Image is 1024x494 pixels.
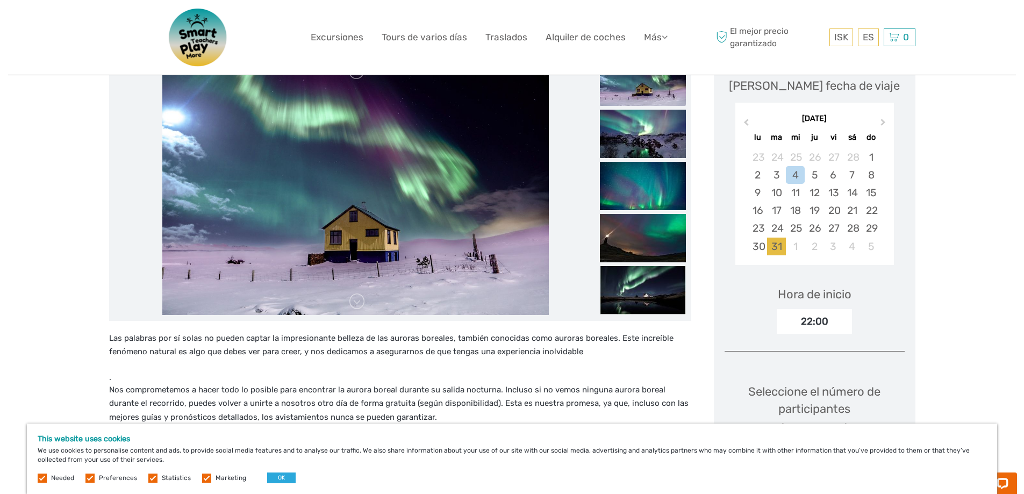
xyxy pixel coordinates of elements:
div: Choose viernes, 20 de marzo de 2026 [824,202,843,219]
div: lu [748,130,767,145]
img: e4424fe0495f47ce9cd929889794f304_slider_thumbnail.jpg [600,266,686,314]
button: Open LiveChat chat widget [124,17,137,30]
div: Choose miércoles, 25 de febrero de 2026 [786,148,805,166]
div: Choose lunes, 30 de marzo de 2026 [748,238,767,255]
div: Seleccione el número de participantes [725,383,905,432]
div: Choose martes, 10 de marzo de 2026 [767,184,786,202]
div: Choose sábado, 14 de marzo de 2026 [843,184,862,202]
div: ju [805,130,824,145]
div: Choose domingo, 29 de marzo de 2026 [862,219,880,237]
div: Choose domingo, 1 de marzo de 2026 [862,148,880,166]
a: Más [644,30,668,45]
div: [DATE] [735,113,894,125]
div: Choose viernes, 6 de marzo de 2026 [824,166,843,184]
div: ma [767,130,786,145]
label: Needed [51,474,74,483]
div: Choose jueves, 26 de marzo de 2026 [805,219,824,237]
div: Choose martes, 3 de marzo de 2026 [767,166,786,184]
button: Next Month [876,116,893,133]
div: mi [786,130,805,145]
div: 22:00 [777,309,852,334]
div: month 2026-03 [739,148,890,255]
div: Choose lunes, 23 de febrero de 2026 [748,148,767,166]
button: Previous Month [736,116,754,133]
label: Preferences [99,474,137,483]
div: Choose martes, 17 de marzo de 2026 [767,202,786,219]
div: Choose viernes, 27 de febrero de 2026 [824,148,843,166]
img: 7b10c2ed7d464e8ba987b42cc1113a35_slider_thumbnail.jpg [600,162,686,210]
div: Choose sábado, 28 de febrero de 2026 [843,148,862,166]
div: Choose viernes, 27 de marzo de 2026 [824,219,843,237]
a: Tours de varios días [382,30,467,45]
label: Statistics [162,474,191,483]
div: ES [858,28,879,46]
div: Choose miércoles, 1 de abril de 2026 [786,238,805,255]
img: c98f3496009e44809d000fa2aee3e51b_slider_thumbnail.jpeg [600,58,686,106]
div: Choose sábado, 21 de marzo de 2026 [843,202,862,219]
img: 3577-08614e58-788b-417f-8607-12aa916466bf_logo_big.png [155,8,241,67]
div: [PERSON_NAME] fecha de viaje [729,77,900,94]
div: Choose martes, 24 de febrero de 2026 [767,148,786,166]
div: Choose jueves, 5 de marzo de 2026 [805,166,824,184]
div: Choose lunes, 16 de marzo de 2026 [748,202,767,219]
div: Choose viernes, 3 de abril de 2026 [824,238,843,255]
div: Choose domingo, 22 de marzo de 2026 [862,202,880,219]
div: Choose jueves, 12 de marzo de 2026 [805,184,824,202]
div: Choose miércoles, 25 de marzo de 2026 [786,219,805,237]
div: Choose miércoles, 18 de marzo de 2026 [786,202,805,219]
div: Choose jueves, 19 de marzo de 2026 [805,202,824,219]
span: El mejor precio garantizado [714,25,827,49]
div: We use cookies to personalise content and ads, to provide social media features and to analyse ou... [27,424,997,494]
div: Choose sábado, 28 de marzo de 2026 [843,219,862,237]
div: Choose lunes, 2 de marzo de 2026 [748,166,767,184]
label: Marketing [216,474,246,483]
div: Choose lunes, 23 de marzo de 2026 [748,219,767,237]
div: Choose domingo, 8 de marzo de 2026 [862,166,880,184]
span: 0 [901,32,911,42]
img: 8c3ac6806fd64b33a2ca3b64f1dd7e56_slider_thumbnail.jpg [600,110,686,158]
span: ISK [834,32,848,42]
div: sá [843,130,862,145]
div: Choose jueves, 26 de febrero de 2026 [805,148,824,166]
a: Excursiones [311,30,363,45]
div: Choose martes, 31 de marzo de 2026 [767,238,786,255]
a: Alquiler de coches [546,30,626,45]
div: (Min. 1 participante) [725,421,905,432]
p: Nos comprometemos a hacer todo lo posible para encontrar la aurora boreal durante su salida noctu... [109,383,691,425]
div: Choose sábado, 4 de abril de 2026 [843,238,862,255]
a: Traslados [485,30,527,45]
img: c98f3496009e44809d000fa2aee3e51b_main_slider.jpeg [162,58,549,316]
div: vi [824,130,843,145]
div: Choose miércoles, 4 de marzo de 2026 [786,166,805,184]
p: Las palabras por sí solas no pueden captar la impresionante belleza de las auroras boreales, tamb... [109,332,691,359]
div: Choose domingo, 15 de marzo de 2026 [862,184,880,202]
div: Choose domingo, 5 de abril de 2026 [862,238,880,255]
h5: This website uses cookies [38,434,986,443]
button: OK [267,472,296,483]
div: Choose sábado, 7 de marzo de 2026 [843,166,862,184]
div: Choose miércoles, 11 de marzo de 2026 [786,184,805,202]
div: Choose viernes, 13 de marzo de 2026 [824,184,843,202]
div: Choose martes, 24 de marzo de 2026 [767,219,786,237]
div: Choose jueves, 2 de abril de 2026 [805,238,824,255]
p: Chat now [15,19,121,27]
div: Choose lunes, 9 de marzo de 2026 [748,184,767,202]
div: Hora de inicio [778,286,851,303]
img: 620f1439602b4a4588db59d06174df7a_slider_thumbnail.jpg [600,214,686,262]
div: do [862,130,880,145]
